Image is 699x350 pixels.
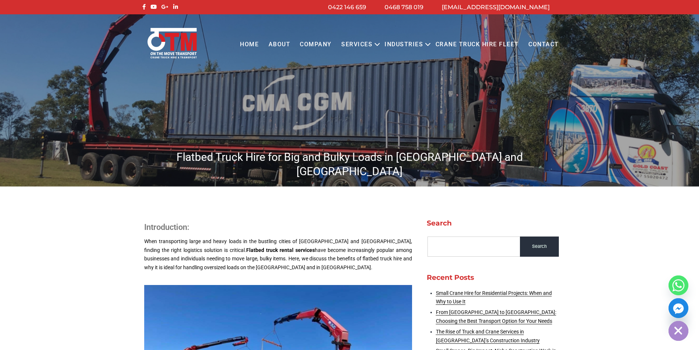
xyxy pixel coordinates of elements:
[336,35,377,55] a: Services
[235,35,263,55] a: Home
[246,247,315,253] a: Flatbed truck rental services
[144,223,189,232] strong: Introduction:
[669,298,688,318] a: Facebook_Messenger
[436,290,552,305] a: Small Crane Hire for Residential Projects: When and Why to Use It
[141,150,559,178] h1: Flatbed Truck Hire for Big and Bulky Loads in [GEOGRAPHIC_DATA] and [GEOGRAPHIC_DATA]
[263,35,295,55] a: About
[385,4,423,11] a: 0468 758 019
[436,329,540,343] a: The Rise of Truck and Crane Services in [GEOGRAPHIC_DATA]’s Construction Industry
[524,35,564,55] a: Contact
[430,35,523,55] a: Crane Truck Hire Fleet
[427,219,559,227] h2: Search
[427,273,559,282] h2: Recent Posts
[380,35,428,55] a: Industries
[436,309,556,324] a: From [GEOGRAPHIC_DATA] to [GEOGRAPHIC_DATA]: Choosing the Best Transport Option for Your Needs
[328,4,366,11] a: 0422 146 659
[442,4,550,11] a: [EMAIL_ADDRESS][DOMAIN_NAME]
[669,275,688,295] a: Whatsapp
[146,27,198,59] img: Otmtransport
[144,237,412,272] p: When transporting large and heavy loads in the bustling cities of [GEOGRAPHIC_DATA] and [GEOGRAPH...
[520,237,559,257] input: Search
[295,35,336,55] a: COMPANY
